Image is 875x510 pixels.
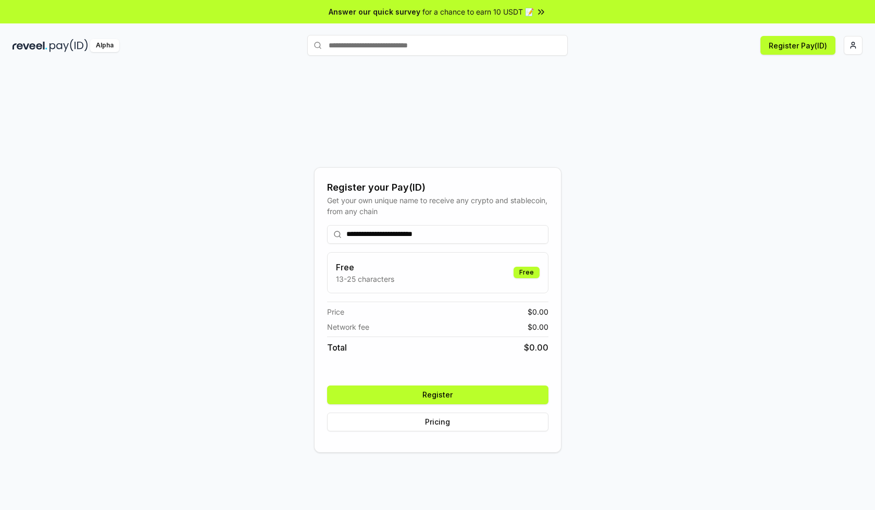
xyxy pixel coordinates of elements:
div: Alpha [90,39,119,52]
button: Register [327,385,548,404]
span: $ 0.00 [528,321,548,332]
h3: Free [336,261,394,273]
div: Get your own unique name to receive any crypto and stablecoin, from any chain [327,195,548,217]
span: $ 0.00 [528,306,548,317]
span: Answer our quick survey [329,6,420,17]
span: Network fee [327,321,369,332]
span: Total [327,341,347,354]
p: 13-25 characters [336,273,394,284]
button: Register Pay(ID) [760,36,835,55]
button: Pricing [327,413,548,431]
span: $ 0.00 [524,341,548,354]
img: pay_id [49,39,88,52]
div: Register your Pay(ID) [327,180,548,195]
span: for a chance to earn 10 USDT 📝 [422,6,534,17]
img: reveel_dark [12,39,47,52]
div: Free [514,267,540,278]
span: Price [327,306,344,317]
